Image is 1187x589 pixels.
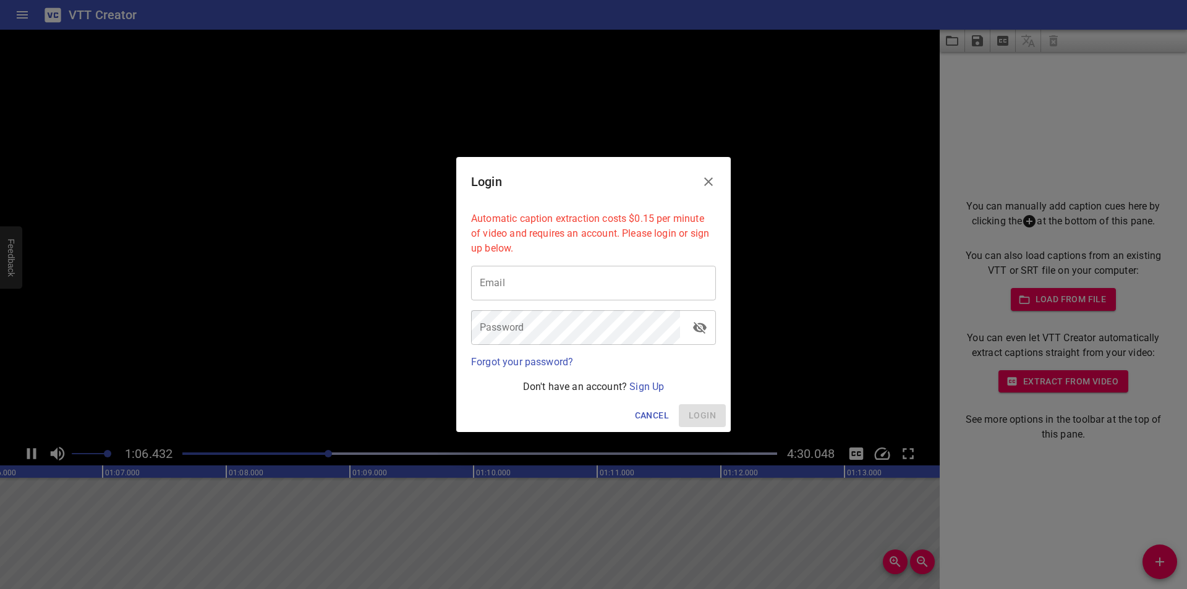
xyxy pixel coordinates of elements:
[635,408,669,423] span: Cancel
[685,313,715,342] button: toggle password visibility
[629,381,664,392] a: Sign Up
[694,167,723,197] button: Close
[471,172,502,192] h6: Login
[471,211,716,256] p: Automatic caption extraction costs $0.15 per minute of video and requires an account. Please logi...
[630,404,674,427] button: Cancel
[471,356,573,368] a: Forgot your password?
[679,404,726,427] span: Please enter your email and password above.
[471,379,716,394] p: Don't have an account?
